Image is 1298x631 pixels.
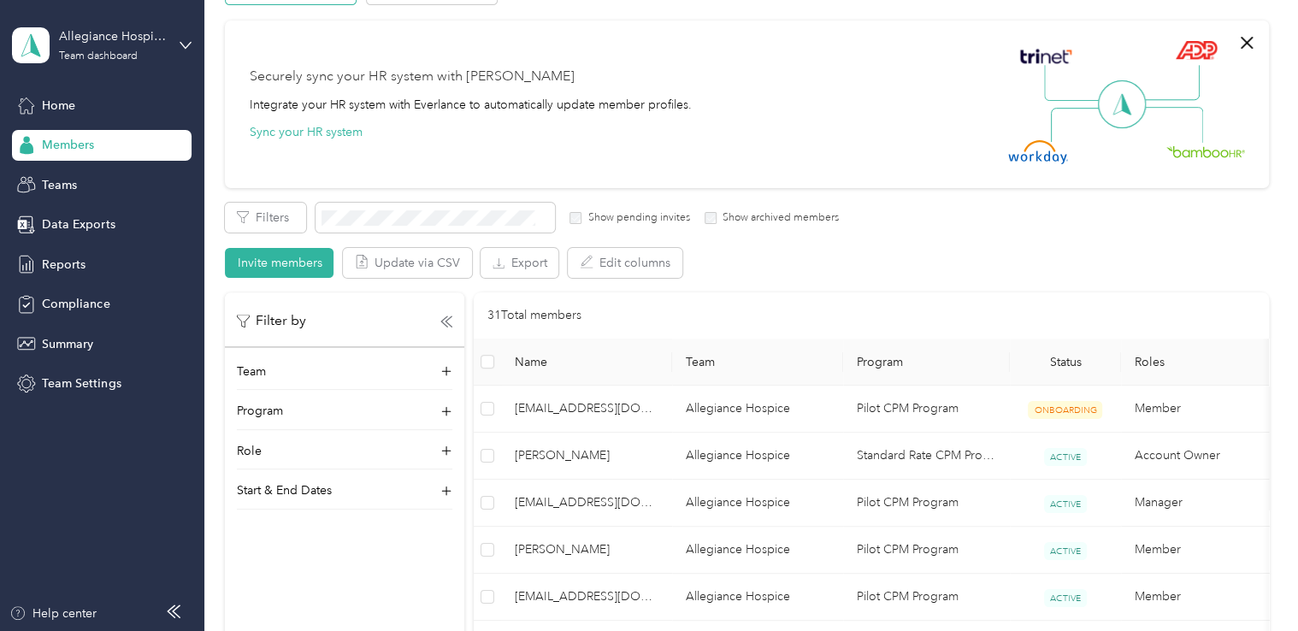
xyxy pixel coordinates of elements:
[501,527,672,574] td: Jasmine Hall
[1010,386,1121,433] td: ONBOARDING
[249,123,362,141] button: Sync your HR system
[843,433,1010,480] td: Standard Rate CPM Program
[501,480,672,527] td: crystal@allegiancehospice.com (You)
[237,402,283,420] p: Program
[1016,44,1076,68] img: Trinet
[1044,495,1087,513] span: ACTIVE
[42,374,121,392] span: Team Settings
[843,339,1010,386] th: Program
[1121,480,1292,527] td: Manager
[1010,339,1121,386] th: Status
[672,386,843,433] td: Allegiance Hospice
[1044,448,1087,466] span: ACTIVE
[843,527,1010,574] td: Pilot CPM Program
[1121,433,1292,480] td: Account Owner
[1140,65,1200,101] img: Line Right Up
[1166,145,1245,157] img: BambooHR
[237,310,306,332] p: Filter by
[515,587,658,606] span: [EMAIL_ADDRESS][DOMAIN_NAME]
[501,386,672,433] td: nayrisha@allegiancehospice.com
[237,363,266,380] p: Team
[42,215,115,233] span: Data Exports
[515,540,658,559] span: [PERSON_NAME]
[59,27,166,45] div: Allegiance Hospice
[1044,65,1104,102] img: Line Left Up
[1044,542,1087,560] span: ACTIVE
[42,256,86,274] span: Reports
[237,481,332,499] p: Start & End Dates
[9,604,97,622] button: Help center
[343,248,472,278] button: Update via CSV
[501,433,672,480] td: Ranjish Pillai
[42,295,109,313] span: Compliance
[481,248,558,278] button: Export
[843,480,1010,527] td: Pilot CPM Program
[1121,527,1292,574] td: Member
[59,51,138,62] div: Team dashboard
[1121,339,1292,386] th: Roles
[843,574,1010,621] td: Pilot CPM Program
[1121,574,1292,621] td: Member
[225,248,333,278] button: Invite members
[1121,386,1292,433] td: Member
[672,339,843,386] th: Team
[568,248,682,278] button: Edit columns
[249,96,691,114] div: Integrate your HR system with Everlance to automatically update member profiles.
[42,335,93,353] span: Summary
[501,339,672,386] th: Name
[515,446,658,465] span: [PERSON_NAME]
[515,493,658,512] span: [EMAIL_ADDRESS][DOMAIN_NAME] (You)
[237,442,262,460] p: Role
[843,386,1010,433] td: Pilot CPM Program
[225,203,306,233] button: Filters
[1028,401,1102,419] span: ONBOARDING
[1044,589,1087,607] span: ACTIVE
[501,574,672,621] td: hannahallen2262019@gmail.com
[672,527,843,574] td: Allegiance Hospice
[717,210,839,226] label: Show archived members
[515,399,658,418] span: [EMAIL_ADDRESS][DOMAIN_NAME]
[581,210,689,226] label: Show pending invites
[249,67,574,87] div: Securely sync your HR system with [PERSON_NAME]
[1202,535,1298,631] iframe: Everlance-gr Chat Button Frame
[487,306,581,325] p: 31 Total members
[515,355,658,369] span: Name
[672,480,843,527] td: Allegiance Hospice
[1175,40,1217,60] img: ADP
[42,176,77,194] span: Teams
[42,136,94,154] span: Members
[1008,140,1068,164] img: Workday
[1050,107,1110,142] img: Line Left Down
[672,433,843,480] td: Allegiance Hospice
[42,97,75,115] span: Home
[672,574,843,621] td: Allegiance Hospice
[1143,107,1203,144] img: Line Right Down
